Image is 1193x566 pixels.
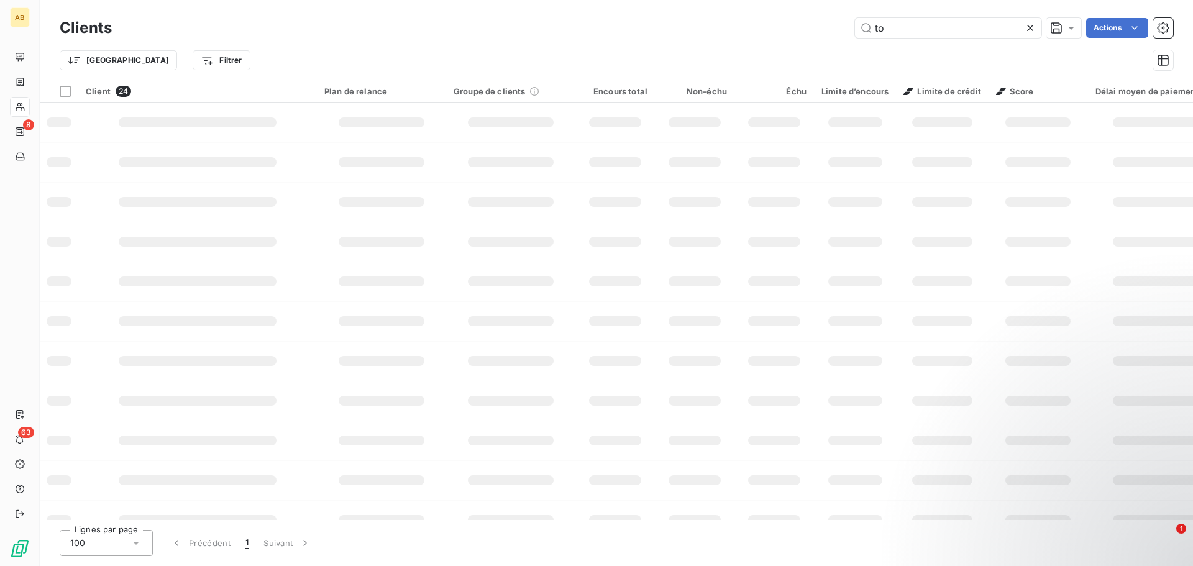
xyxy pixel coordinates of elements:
[193,50,250,70] button: Filtrer
[583,86,647,96] div: Encours total
[1151,524,1181,554] iframe: Intercom live chat
[256,530,319,556] button: Suivant
[60,50,177,70] button: [GEOGRAPHIC_DATA]
[163,530,238,556] button: Précédent
[245,537,249,549] span: 1
[454,86,526,96] span: Groupe de clients
[116,86,131,97] span: 24
[662,86,727,96] div: Non-échu
[324,86,439,96] div: Plan de relance
[18,427,34,438] span: 63
[996,86,1034,96] span: Score
[1176,524,1186,534] span: 1
[86,86,111,96] span: Client
[855,18,1041,38] input: Rechercher
[821,86,889,96] div: Limite d’encours
[10,539,30,559] img: Logo LeanPay
[1086,18,1148,38] button: Actions
[742,86,807,96] div: Échu
[903,86,980,96] span: Limite de crédit
[238,530,256,556] button: 1
[23,119,34,130] span: 8
[944,445,1193,532] iframe: Intercom notifications message
[60,17,112,39] h3: Clients
[10,7,30,27] div: AB
[70,537,85,549] span: 100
